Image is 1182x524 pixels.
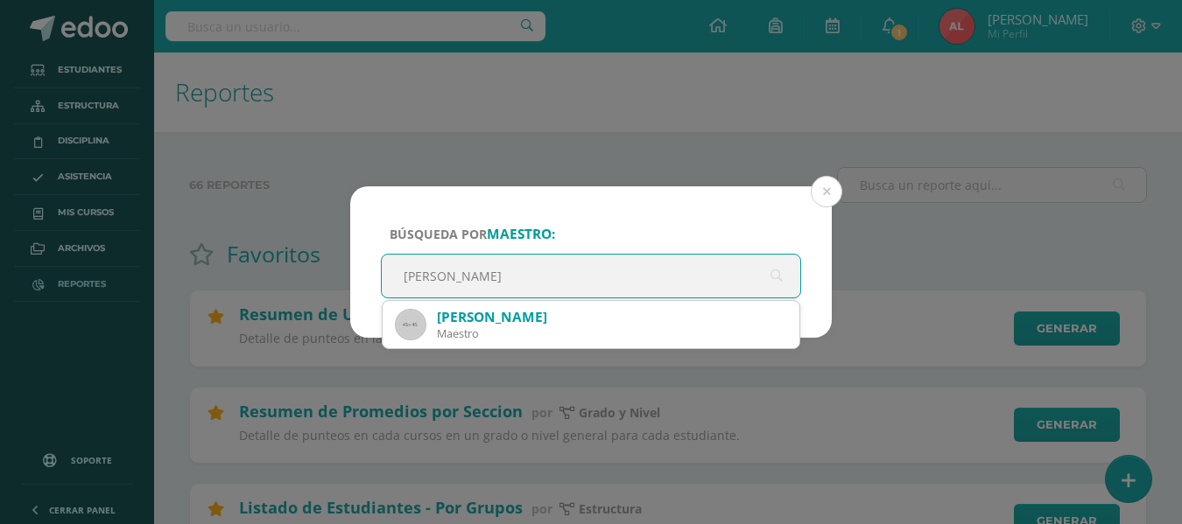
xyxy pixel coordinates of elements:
[811,176,842,207] button: Close (Esc)
[437,308,785,326] div: [PERSON_NAME]
[487,225,555,243] strong: maestro:
[437,326,785,341] div: Maestro
[390,226,555,242] span: Búsqueda por
[397,311,425,339] img: 45x45
[382,255,800,297] input: ej. Nicholas Alekzander, etc.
